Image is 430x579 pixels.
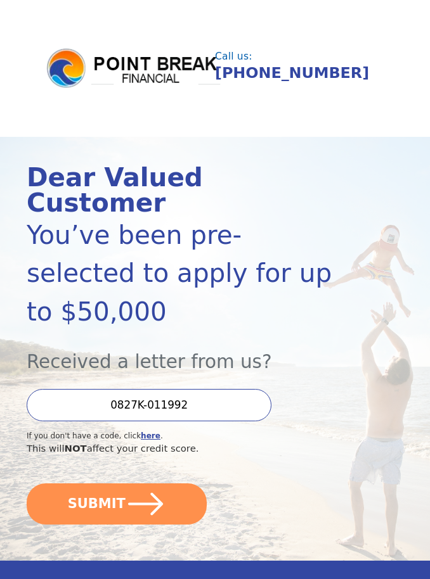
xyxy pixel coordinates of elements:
div: This will affect your credit score. [27,442,347,455]
div: If you don't have a code, click . [27,430,347,442]
button: SUBMIT [27,483,207,525]
div: Dear Valued Customer [27,165,347,216]
div: You’ve been pre-selected to apply for up to $50,000 [27,216,347,331]
div: Received a letter from us? [27,331,347,376]
input: Enter your Offer Code: [27,389,271,421]
div: Call us: [215,52,394,61]
img: logo.png [45,47,223,89]
a: [PHONE_NUMBER] [215,64,369,82]
a: here [141,431,160,440]
span: NOT [65,443,87,454]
